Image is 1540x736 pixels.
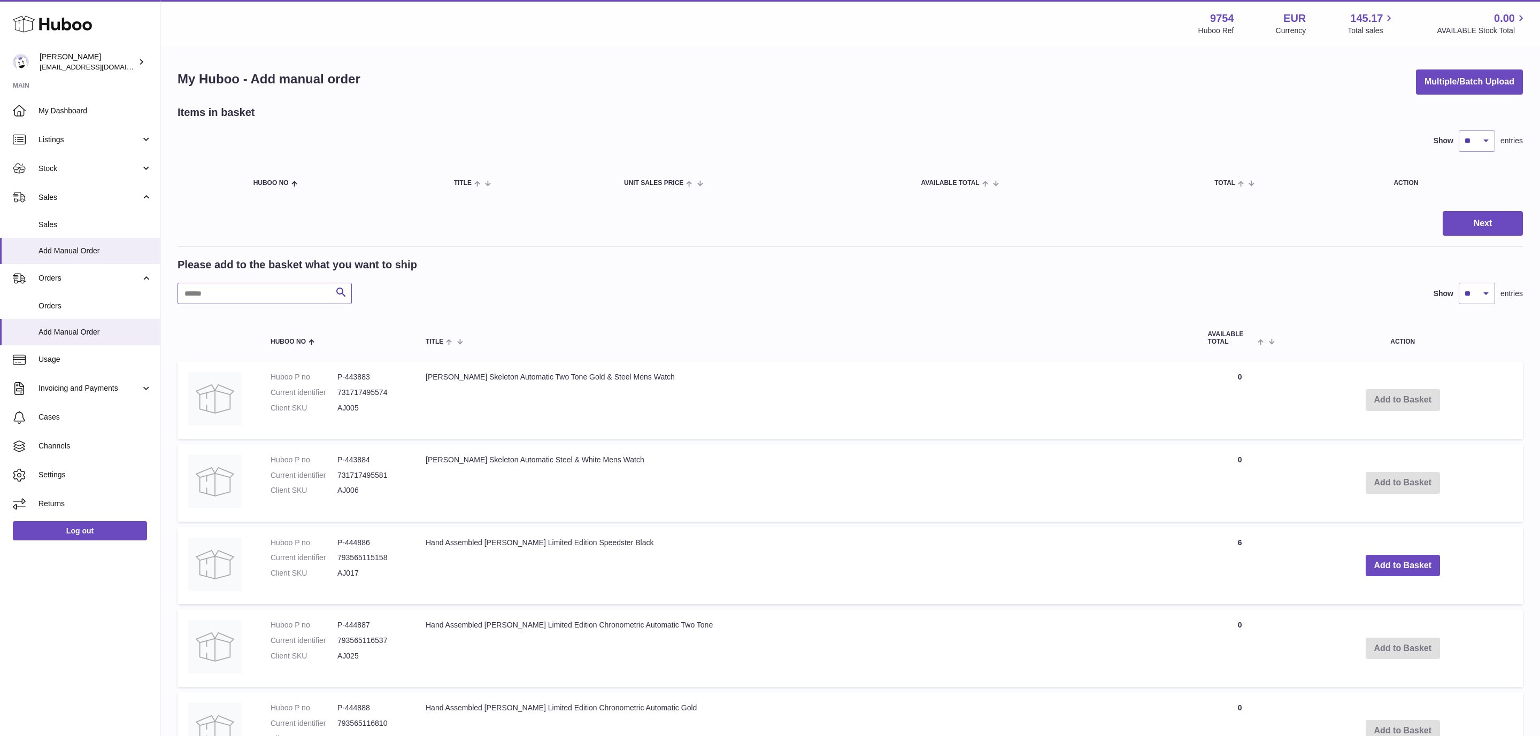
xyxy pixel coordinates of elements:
[271,403,337,413] dt: Client SKU
[38,106,152,116] span: My Dashboard
[40,63,157,71] span: [EMAIL_ADDRESS][DOMAIN_NAME]
[1347,26,1395,36] span: Total sales
[1494,11,1515,26] span: 0.00
[921,180,980,187] span: AVAILABLE Total
[337,651,404,661] dd: AJ025
[1208,331,1256,345] span: AVAILABLE Total
[38,354,152,365] span: Usage
[271,636,337,646] dt: Current identifier
[38,164,141,174] span: Stock
[1198,26,1234,36] div: Huboo Ref
[1210,11,1234,26] strong: 9754
[1214,180,1235,187] span: Total
[271,651,337,661] dt: Client SKU
[1197,444,1283,522] td: 0
[38,135,141,145] span: Listings
[1276,26,1306,36] div: Currency
[13,521,147,540] a: Log out
[1350,11,1383,26] span: 145.17
[1500,289,1523,299] span: entries
[188,620,242,673] img: Hand Assembled Anthony James Limited Edition Chronometric Automatic Two Tone
[38,220,152,230] span: Sales
[1393,180,1512,187] div: Action
[426,338,443,345] span: Title
[1197,609,1283,687] td: 0
[13,54,29,70] img: info@fieldsluxury.london
[178,258,417,272] h2: Please add to the basket what you want to ship
[38,441,152,451] span: Channels
[38,383,141,393] span: Invoicing and Payments
[188,455,242,508] img: Anthony James Skeleton Automatic Steel & White Mens Watch
[38,499,152,509] span: Returns
[337,620,404,630] dd: P-444887
[38,327,152,337] span: Add Manual Order
[337,485,404,495] dd: AJ006
[38,273,141,283] span: Orders
[337,553,404,563] dd: 793565115158
[337,403,404,413] dd: AJ005
[337,470,404,481] dd: 731717495581
[1443,211,1523,236] button: Next
[271,372,337,382] dt: Huboo P no
[415,609,1197,687] td: Hand Assembled [PERSON_NAME] Limited Edition Chronometric Automatic Two Tone
[624,180,683,187] span: Unit Sales Price
[253,180,289,187] span: Huboo no
[1283,320,1523,355] th: Action
[337,568,404,578] dd: AJ017
[38,301,152,311] span: Orders
[1500,136,1523,146] span: entries
[38,412,152,422] span: Cases
[1434,136,1453,146] label: Show
[271,538,337,548] dt: Huboo P no
[454,180,472,187] span: Title
[271,388,337,398] dt: Current identifier
[271,620,337,630] dt: Huboo P no
[337,538,404,548] dd: P-444886
[38,192,141,203] span: Sales
[337,703,404,713] dd: P-444888
[1434,289,1453,299] label: Show
[188,538,242,591] img: Hand Assembled Anthony James Limited Edition Speedster Black
[415,361,1197,439] td: [PERSON_NAME] Skeleton Automatic Two Tone Gold & Steel Mens Watch
[38,470,152,480] span: Settings
[271,485,337,495] dt: Client SKU
[337,636,404,646] dd: 793565116537
[271,553,337,563] dt: Current identifier
[337,455,404,465] dd: P-443884
[271,718,337,729] dt: Current identifier
[1197,527,1283,605] td: 6
[1347,11,1395,36] a: 145.17 Total sales
[337,388,404,398] dd: 731717495574
[1197,361,1283,439] td: 0
[337,718,404,729] dd: 793565116810
[337,372,404,382] dd: P-443883
[415,527,1197,605] td: Hand Assembled [PERSON_NAME] Limited Edition Speedster Black
[271,455,337,465] dt: Huboo P no
[415,444,1197,522] td: [PERSON_NAME] Skeleton Automatic Steel & White Mens Watch
[188,372,242,425] img: Anthony James Skeleton Automatic Two Tone Gold & Steel Mens Watch
[38,246,152,256] span: Add Manual Order
[1366,555,1441,577] button: Add to Basket
[1416,69,1523,95] button: Multiple/Batch Upload
[1283,11,1306,26] strong: EUR
[178,71,360,88] h1: My Huboo - Add manual order
[271,703,337,713] dt: Huboo P no
[271,470,337,481] dt: Current identifier
[178,105,255,120] h2: Items in basket
[40,52,136,72] div: [PERSON_NAME]
[271,338,306,345] span: Huboo no
[271,568,337,578] dt: Client SKU
[1437,11,1527,36] a: 0.00 AVAILABLE Stock Total
[1437,26,1527,36] span: AVAILABLE Stock Total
